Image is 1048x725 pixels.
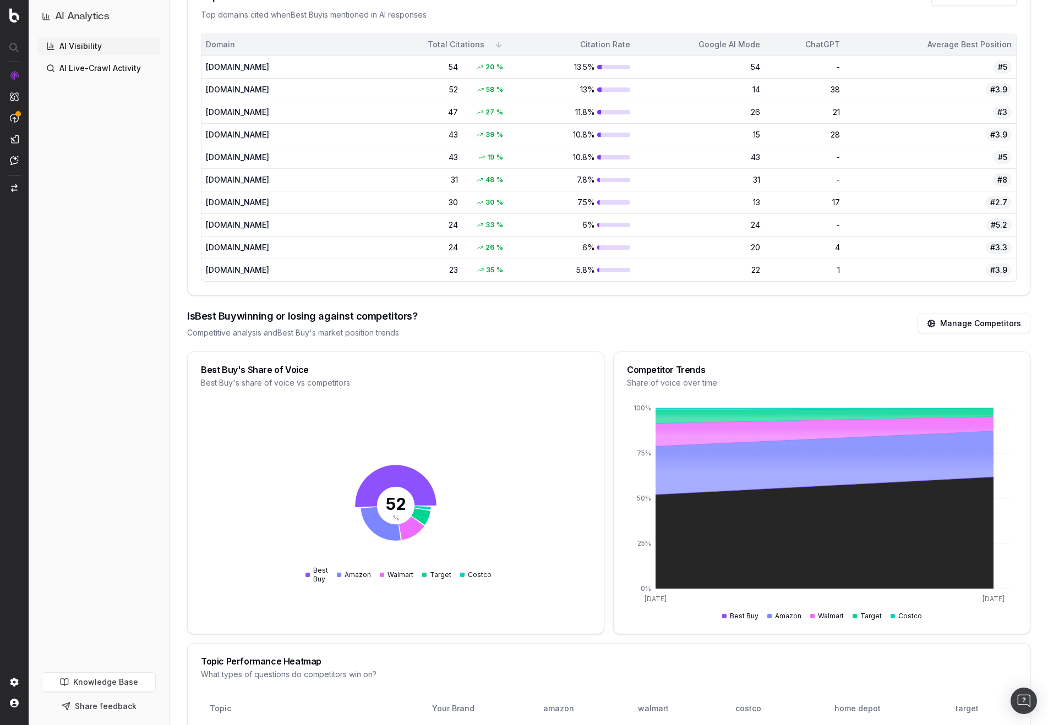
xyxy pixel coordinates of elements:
div: 38 [769,84,840,95]
img: Studio [10,135,19,144]
div: Best Buy's Share of Voice [201,365,591,374]
tspan: 100% [634,404,651,412]
div: 26 [471,242,509,253]
div: Costco [460,570,492,579]
div: 30 [471,197,509,208]
img: Switch project [11,184,18,192]
div: Top domains cited when Best Buy is mentioned in AI responses [201,9,1017,20]
div: 31 [639,174,760,185]
div: 6% [517,242,630,253]
div: 27 [471,107,509,118]
div: 47 [421,107,458,118]
div: 7.8% [517,174,630,185]
div: 33 [471,219,509,230]
div: 17 [769,197,840,208]
div: Topic Performance Heatmap [201,657,1017,666]
span: % [496,153,503,162]
div: 14 [639,84,760,95]
div: 21 [769,107,840,118]
div: [DOMAIN_NAME] [206,242,330,253]
tspan: 0% [641,584,651,592]
div: 24 [421,219,458,230]
div: 20 [639,242,760,253]
img: Intelligence [10,92,19,101]
div: [DOMAIN_NAME] [206,174,330,185]
div: Amazon [337,570,371,579]
div: [DOMAIN_NAME] [206,197,330,208]
div: [DOMAIN_NAME] [206,129,330,140]
span: % [496,63,503,72]
tspan: 25% [637,539,651,547]
span: #5.2 [986,218,1012,232]
div: 30 [421,197,458,208]
img: Assist [10,156,19,165]
div: 43 [639,152,760,163]
div: Costco [891,612,922,620]
span: #2.7 [986,196,1012,209]
img: Botify logo [9,8,19,23]
div: Topic [210,703,245,714]
div: Open Intercom Messenger [1011,688,1037,714]
span: % [496,108,503,117]
div: - [769,62,840,73]
div: 10.8% [517,129,630,140]
div: 1 [769,265,840,276]
div: 48 [471,174,509,185]
span: % [496,266,503,274]
tspan: 75% [637,449,651,457]
a: AI Live-Crawl Activity [37,59,160,77]
span: #3.3 [986,241,1012,254]
div: Citation Rate [517,39,630,50]
div: [DOMAIN_NAME] [206,265,330,276]
div: - [769,174,840,185]
h1: AI Analytics [55,9,110,24]
div: Amazon [767,612,801,620]
div: Target [853,612,882,620]
span: #3.9 [986,83,1012,96]
div: Competitor Trends [627,365,1017,374]
div: 4 [769,242,840,253]
div: Average Best Position [849,39,1012,50]
div: 31 [421,174,458,185]
div: 5.8% [517,265,630,276]
span: #3.9 [986,128,1012,141]
a: Knowledge Base [42,672,156,692]
div: Target [422,570,451,579]
div: Share of voice over time [627,377,1017,388]
div: [DOMAIN_NAME] [206,62,330,73]
div: 58 [472,84,509,95]
tspan: % [393,514,399,522]
div: 26 [639,107,760,118]
span: #3.9 [986,263,1012,277]
span: % [496,198,503,207]
div: 20 [471,62,509,73]
div: amazon [517,703,599,714]
tspan: 50% [637,494,651,502]
div: [DOMAIN_NAME] [206,84,330,95]
div: What types of questions do competitors win on? [201,669,1017,680]
button: Share feedback [42,696,156,716]
div: 52 [421,84,458,95]
div: 13% [517,84,630,95]
div: 43 [421,129,458,140]
div: 43 [421,152,458,163]
div: Best Buy [722,612,758,620]
div: 35 [472,265,509,276]
div: Competitive analysis and Best Buy 's market position trends [187,327,417,338]
div: Best Buy [305,566,328,584]
div: - [769,152,840,163]
div: 24 [421,242,458,253]
div: 28 [769,129,840,140]
div: Total Citations [339,39,484,50]
div: Domain [206,39,330,50]
div: 13.5% [517,62,630,73]
div: costco [707,703,789,714]
div: 19 [473,152,509,163]
div: Walmart [380,570,413,579]
tspan: 52 [386,494,406,514]
div: 39 [471,129,509,140]
div: ChatGPT [769,39,840,50]
span: % [496,175,503,184]
button: AI Analytics [42,9,156,24]
tspan: [DATE] [645,595,667,603]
